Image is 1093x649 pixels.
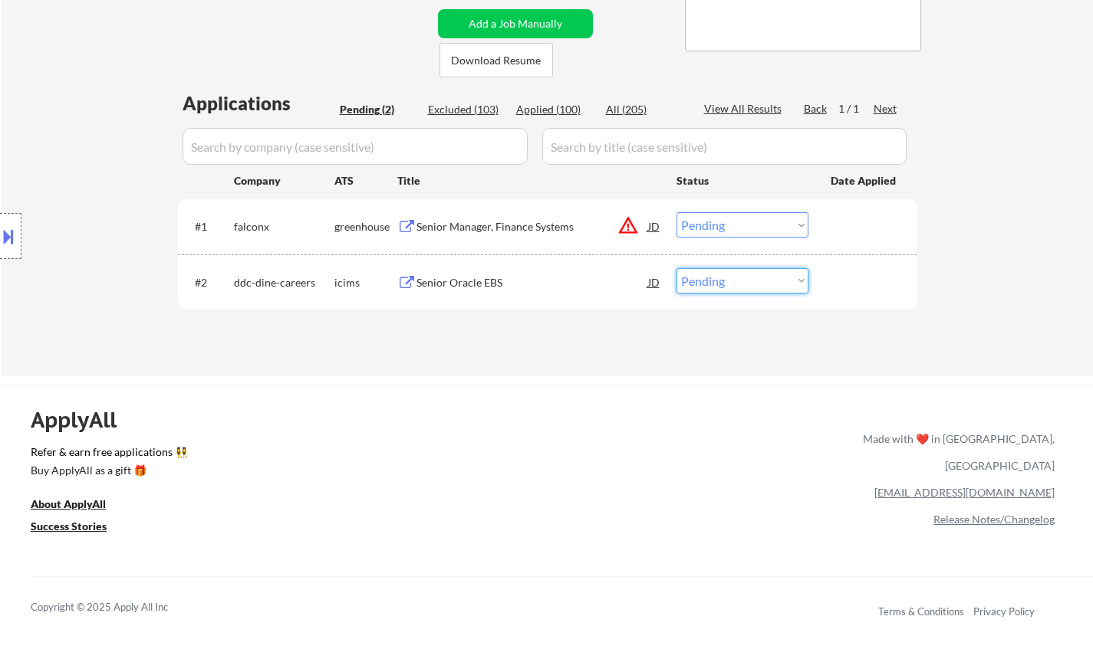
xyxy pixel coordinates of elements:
div: Senior Oracle EBS [416,275,648,290]
div: Title [397,173,662,188]
div: Made with ❤️ in [GEOGRAPHIC_DATA], [GEOGRAPHIC_DATA] [857,425,1055,479]
div: ddc-dine-careers [234,275,334,290]
a: [EMAIL_ADDRESS][DOMAIN_NAME] [874,486,1055,499]
div: JD [647,212,662,240]
div: Company [234,173,334,188]
div: All (205) [606,102,683,117]
div: Status [677,166,808,194]
a: About ApplyAll [31,497,127,516]
div: Buy ApplyAll as a gift 🎁 [31,465,184,476]
div: greenhouse [334,219,397,234]
a: Refer & earn free applications 👯‍♀️ [31,447,542,463]
div: ApplyAll [31,407,134,433]
div: Senior Manager, Finance Systems [416,219,648,234]
div: Back [804,101,828,116]
div: Copyright © 2025 Apply All Inc [31,600,207,615]
div: falconx [234,219,334,234]
button: Add a Job Manually [438,9,593,38]
div: 1 / 1 [838,101,874,116]
u: About ApplyAll [31,497,106,510]
div: Excluded (103) [428,102,505,117]
input: Search by company (case sensitive) [183,128,528,165]
button: Download Resume [440,43,553,77]
div: ATS [334,173,397,188]
div: icims [334,275,397,290]
a: Terms & Conditions [878,605,964,618]
div: View All Results [704,101,786,116]
u: Success Stories [31,520,107,533]
a: Release Notes/Changelog [933,513,1055,526]
a: Privacy Policy [973,605,1035,618]
div: JD [647,268,662,296]
div: Date Applied [831,173,898,188]
div: Applied (100) [516,102,593,117]
div: Next [874,101,898,116]
a: Success Stories [31,519,127,538]
div: Pending (2) [340,102,416,117]
input: Search by title (case sensitive) [542,128,907,165]
a: Buy ApplyAll as a gift 🎁 [31,463,184,482]
button: warning_amber [617,215,639,236]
